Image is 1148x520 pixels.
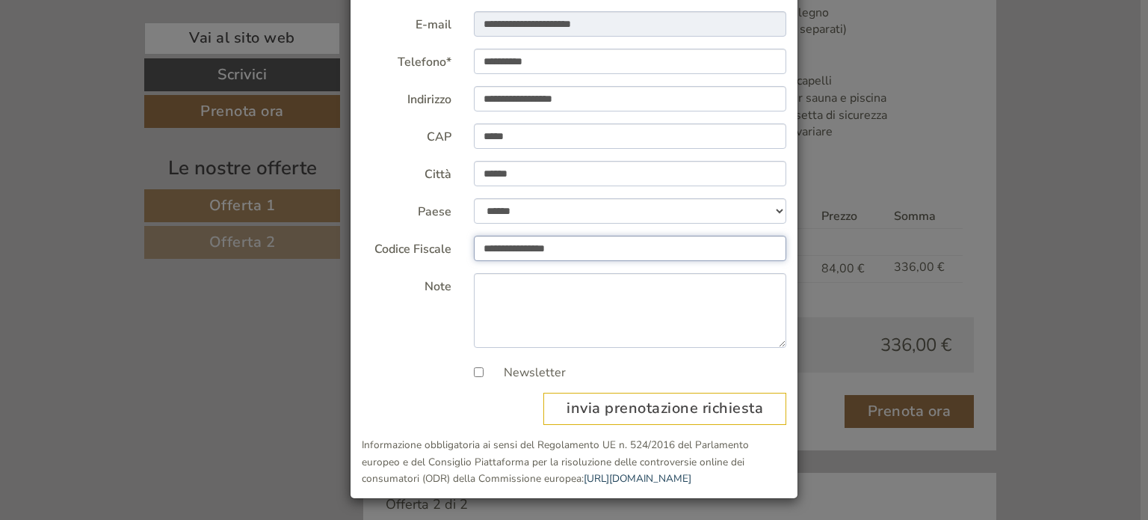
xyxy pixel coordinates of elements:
label: Città [351,161,463,183]
label: Telefono* [351,49,463,71]
label: Paese [351,198,463,221]
label: Codice Fiscale [351,236,463,258]
label: Indirizzo [351,86,463,108]
small: 19:19 [22,73,226,83]
div: [DATE] [266,11,323,37]
div: Buon giorno, come possiamo aiutarla? [11,40,234,86]
button: Invia [509,388,590,420]
small: Informazione obbligatoria ai sensi del Regolamento UE n. 524/2016 del Parlamento europeo e del Co... [362,438,749,486]
label: CAP [351,123,463,146]
a: [URL][DOMAIN_NAME] [584,471,691,486]
label: E-mail [351,11,463,34]
label: Newsletter [489,364,566,382]
label: Note [351,273,463,296]
div: Hotel Kristall [22,43,226,55]
button: invia prenotazione richiesta [543,393,786,425]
